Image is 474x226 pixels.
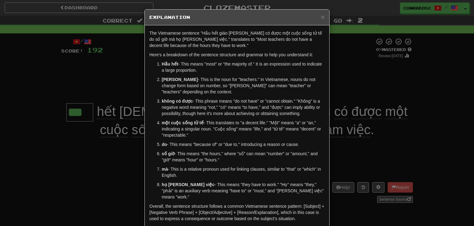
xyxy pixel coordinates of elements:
[149,52,325,58] p: Here's a breakdown of the sentence structure and grammar to help you understand it:
[162,181,325,200] p: - This means "they have to work." "Họ" means "they," "phải" is an auxiliary verb meaning "have to...
[162,182,214,187] strong: họ [PERSON_NAME] việc
[162,120,325,138] p: - This translates to "a decent life." "Một" means "a" or "an," indicating a singular noun. "Cuộc ...
[162,167,168,172] strong: mà
[162,166,325,178] p: - This is a relative pronoun used for linking clauses, similar to "that" or "which" in English.
[162,98,325,117] p: - This phrase means "do not have" or "cannot obtain." "Không" is a negative word meaning "not," "...
[162,62,178,66] strong: Hầu hết
[149,30,325,49] p: The Vietnamese sentence "Hầu hết giáo [PERSON_NAME] có được một cuộc sống tử tế do số giờ mà họ [...
[162,151,325,163] p: - This means "the hours," where "số" can mean "number" or "amount," and "giờ" means "hour" or "ho...
[162,61,325,73] p: - This means "most" or "the majority of." It is an expression used to indicate a large proportion.
[149,14,325,20] h5: Explanation
[162,120,204,125] strong: một cuộc sống tử tế
[162,77,198,82] strong: [PERSON_NAME]
[162,76,325,95] p: - This is the noun for "teachers." In Vietnamese, nouns do not change form based on number, so "[...
[321,14,325,20] button: Close
[162,141,325,147] p: - This means "because of" or "due to," introducing a reason or cause.
[162,99,193,104] strong: không có được
[162,142,167,147] strong: do
[162,151,175,156] strong: số giờ
[149,203,325,222] p: Overall, the sentence structure follows a common Vietnamese sentence pattern: [Subject] + [Negati...
[321,13,325,20] span: ×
